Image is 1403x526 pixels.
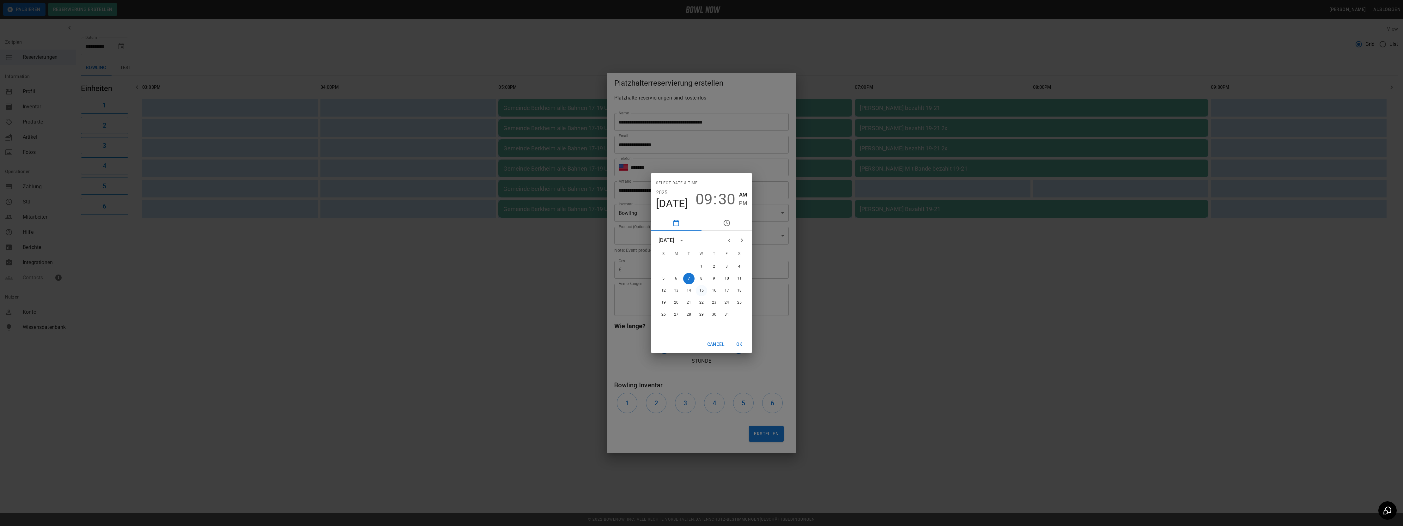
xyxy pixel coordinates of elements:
[651,215,701,231] button: pick date
[721,297,732,308] button: 24
[658,248,669,260] span: Sunday
[701,215,752,231] button: pick time
[695,190,713,208] button: 09
[671,297,682,308] button: 20
[696,285,707,296] button: 15
[656,188,668,197] button: 2025
[708,273,720,284] button: 9
[713,190,717,208] span: :
[734,248,745,260] span: Saturday
[734,261,745,272] button: 4
[658,285,669,296] button: 12
[739,190,747,199] button: AM
[734,273,745,284] button: 11
[683,309,695,320] button: 28
[739,199,747,208] button: PM
[708,297,720,308] button: 23
[658,309,669,320] button: 26
[671,273,682,284] button: 6
[708,309,720,320] button: 30
[736,234,748,247] button: Next month
[705,339,727,350] button: Cancel
[658,273,669,284] button: 5
[671,309,682,320] button: 27
[671,285,682,296] button: 13
[708,285,720,296] button: 16
[671,248,682,260] span: Monday
[708,261,720,272] button: 2
[729,339,750,350] button: OK
[683,285,695,296] button: 14
[683,273,695,284] button: 7
[696,248,707,260] span: Wednesday
[723,234,736,247] button: Previous month
[696,309,707,320] button: 29
[656,178,698,188] span: Select date & time
[721,261,732,272] button: 3
[708,248,720,260] span: Thursday
[659,237,674,244] div: [DATE]
[683,248,695,260] span: Tuesday
[734,285,745,296] button: 18
[734,297,745,308] button: 25
[683,297,695,308] button: 21
[718,190,735,208] button: 30
[658,297,669,308] button: 19
[696,273,707,284] button: 8
[721,273,732,284] button: 10
[676,235,687,246] button: calendar view is open, switch to year view
[721,285,732,296] button: 17
[656,197,688,210] button: [DATE]
[696,261,707,272] button: 1
[721,248,732,260] span: Friday
[721,309,732,320] button: 31
[696,297,707,308] button: 22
